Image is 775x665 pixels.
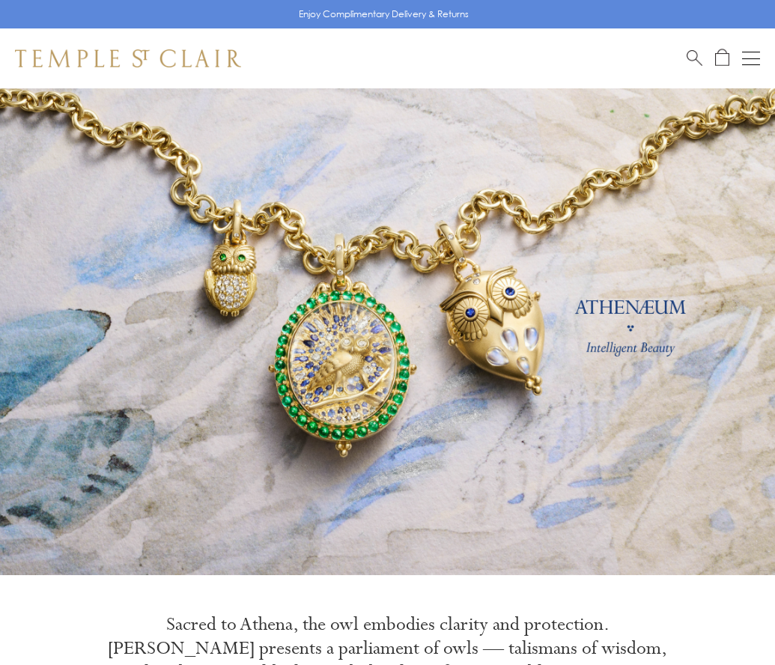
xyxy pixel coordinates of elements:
button: Open navigation [742,49,760,67]
a: Open Shopping Bag [715,49,729,67]
p: Enjoy Complimentary Delivery & Returns [299,7,469,22]
a: Search [687,49,702,67]
img: Temple St. Clair [15,49,241,67]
